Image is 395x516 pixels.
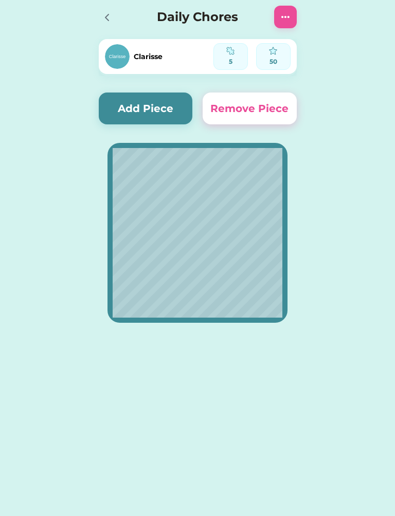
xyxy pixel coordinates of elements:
img: programming-module-puzzle-1--code-puzzle-module-programming-plugin-piece.svg [226,47,235,55]
button: Add Piece [99,93,193,124]
button: Remove Piece [203,93,297,124]
div: 5 [217,57,244,66]
div: Clarisse [134,51,163,62]
div: 50 [260,57,287,66]
img: interface-favorite-star--reward-rating-rate-social-star-media-favorite-like-stars.svg [269,47,277,55]
h4: Daily Chores [132,8,264,26]
img: Interface-setting-menu-horizontal-circle--navigation-dots-three-circle-button-horizontal-menu.svg [279,11,292,23]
